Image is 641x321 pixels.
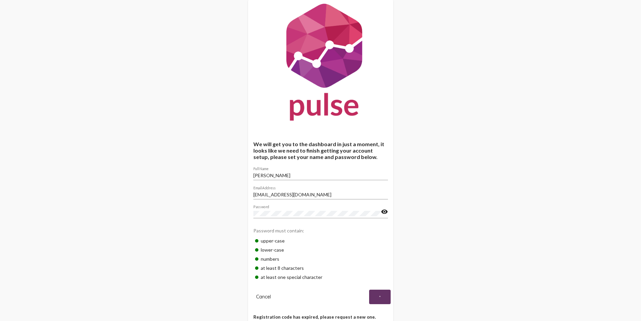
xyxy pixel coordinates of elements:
[253,272,388,282] div: at least one special character
[381,208,388,216] mat-icon: visibility
[253,141,388,160] h4: We will get you to the dashboard in just a moment, it looks like we need to finish getting your a...
[253,224,388,236] div: Password must contain:
[256,294,271,300] span: Cancel
[253,254,388,263] div: numbers
[253,263,388,272] div: at least 8 characters
[251,290,276,304] button: Cancel
[253,245,388,254] div: lower-case
[253,314,388,320] h5: Registration code has expired, please request a new one.
[253,236,388,245] div: upper-case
